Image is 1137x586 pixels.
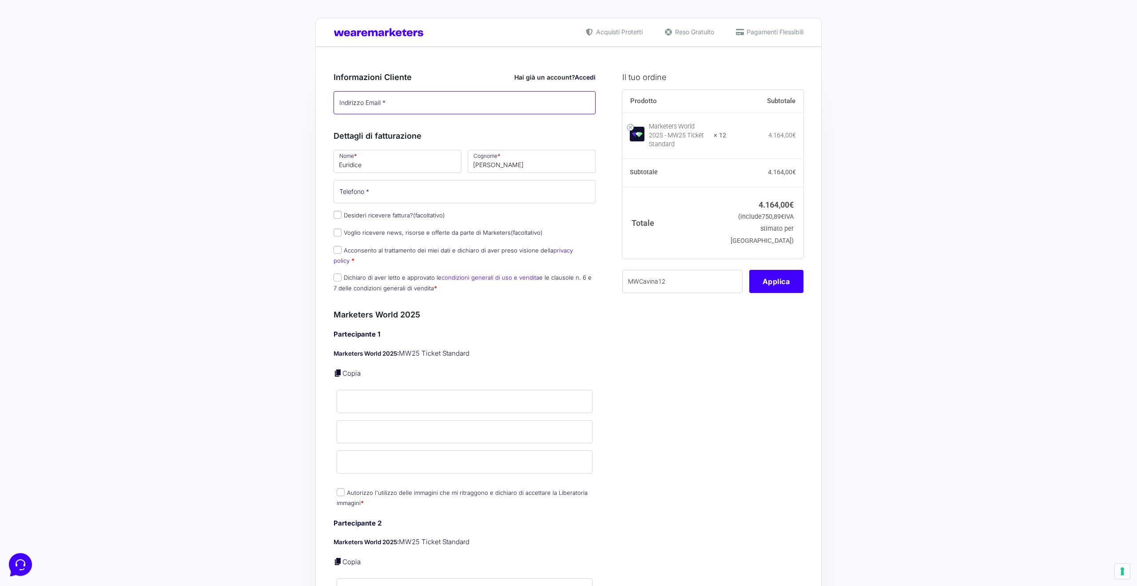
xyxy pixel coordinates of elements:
bdi: 4.164,00 [768,132,796,139]
a: Copia i dettagli dell'acquirente [334,369,342,377]
span: Pagamenti Flessibili [744,27,803,36]
div: Hai già un account? [514,72,596,82]
iframe: Customerly Messenger Launcher [7,551,34,578]
p: MW25 Ticket Standard [334,537,596,547]
input: Autorizzo l'utilizzo delle immagini che mi ritraggono e dichiaro di accettare la Liberatoria imma... [337,488,345,496]
a: Apri Centro Assistenza [95,110,163,117]
small: (include IVA stimato per [GEOGRAPHIC_DATA]) [731,213,794,245]
input: Cerca un articolo... [20,129,145,138]
label: Autorizzo l'utilizzo delle immagini che mi ritraggono e dichiaro di accettare la Liberatoria imma... [337,489,588,506]
img: dark [43,50,60,68]
div: Marketers World 2025 - MW25 Ticket Standard [649,122,708,149]
a: condizioni generali di uso e vendita [441,274,539,281]
span: (facoltativo) [413,212,445,219]
a: Copia [342,369,361,377]
span: Acquisti Protetti [594,27,643,36]
h2: Ciao da Marketers 👋 [7,7,149,21]
span: Inizia una conversazione [58,80,131,87]
img: dark [14,50,32,68]
a: Copia [342,558,361,566]
strong: Marketers World 2025: [334,538,399,546]
input: Dichiaro di aver letto e approvato lecondizioni generali di uso e venditae le clausole n. 6 e 7 d... [334,273,342,281]
h4: Partecipante 2 [334,518,596,529]
button: Aiuto [116,285,171,306]
h3: Informazioni Cliente [334,71,596,83]
input: Indirizzo Email * [334,91,596,114]
span: € [781,213,784,221]
a: Accedi [575,73,596,81]
th: Subtotale [622,159,727,187]
strong: Marketers World 2025: [334,350,399,357]
bdi: 4.164,00 [768,169,796,176]
span: Reso Gratuito [673,27,714,36]
span: € [789,200,794,209]
span: Trova una risposta [14,110,69,117]
strong: × 12 [714,131,726,140]
input: Acconsento al trattamento dei miei dati e dichiaro di aver preso visione dellaprivacy policy [334,246,342,254]
button: Home [7,285,62,306]
button: Inizia una conversazione [14,75,163,92]
span: 750,89 [762,213,784,221]
button: Applica [749,270,803,293]
span: Le tue conversazioni [14,36,76,43]
p: Aiuto [137,298,150,306]
h3: Marketers World 2025 [334,309,596,321]
input: Nome * [334,150,461,173]
span: € [792,169,796,176]
h3: Il tuo ordine [622,71,803,83]
th: Totale [622,187,727,258]
button: Le tue preferenze relative al consenso per le tecnologie di tracciamento [1115,564,1130,579]
img: Marketers World 2025 - MW25 Ticket Standard [630,127,644,141]
span: € [792,132,796,139]
p: Messaggi [77,298,101,306]
input: Telefono * [334,180,596,203]
h3: Dettagli di fatturazione [334,130,596,142]
label: Acconsento al trattamento dei miei dati e dichiaro di aver preso visione della [334,247,573,264]
label: Desideri ricevere fattura? [334,212,445,219]
bdi: 4.164,00 [759,200,794,209]
input: Coupon [622,270,743,293]
input: Cognome * [468,150,596,173]
p: Home [27,298,42,306]
button: Messaggi [62,285,116,306]
input: Desideri ricevere fattura?(facoltativo) [334,211,342,219]
span: (facoltativo) [511,229,543,236]
th: Subtotale [726,90,803,113]
label: Dichiaro di aver letto e approvato le e le clausole n. 6 e 7 delle condizioni generali di vendita [334,274,592,291]
input: Voglio ricevere news, risorse e offerte da parte di Marketers(facoltativo) [334,229,342,237]
img: dark [28,50,46,68]
th: Prodotto [622,90,727,113]
a: Copia i dettagli dell'acquirente [334,557,342,566]
a: privacy policy [334,247,573,264]
h4: Partecipante 1 [334,329,596,340]
label: Voglio ricevere news, risorse e offerte da parte di Marketers [334,229,543,236]
p: MW25 Ticket Standard [334,349,596,359]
